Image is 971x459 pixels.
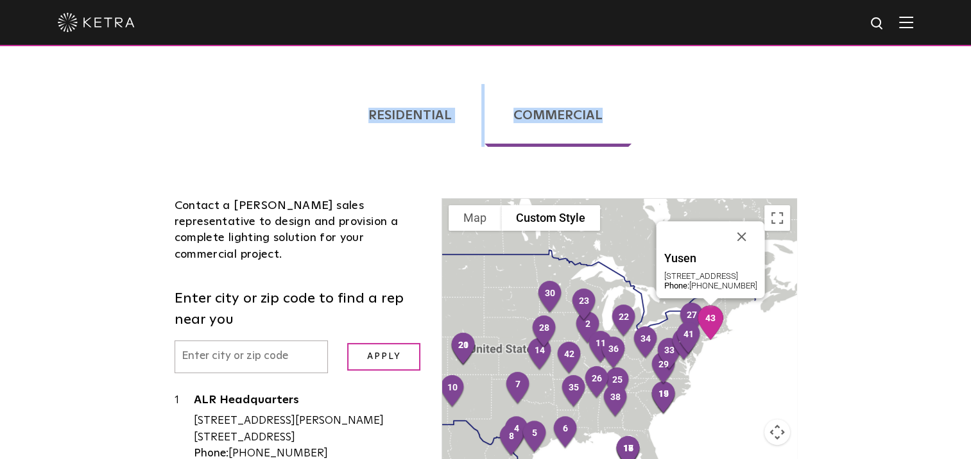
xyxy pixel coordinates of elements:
div: 7 [499,366,537,411]
div: [PHONE_NUMBER] [664,281,757,290]
a: ALR Headquarters [194,394,423,410]
div: 30 [531,275,569,320]
div: 23 [565,283,603,328]
button: Toggle fullscreen view [764,205,790,231]
div: 4 [498,410,535,455]
div: 35 [555,369,592,414]
div: 43 [692,300,729,345]
div: 19 [645,376,682,421]
div: 40 [666,322,703,367]
div: [STREET_ADDRESS][PERSON_NAME] [STREET_ADDRESS] [194,413,423,446]
input: Apply [347,343,420,371]
div: 2 [569,306,606,351]
div: Contact a [PERSON_NAME] sales representative to design and provision a complete lighting solution... [175,198,423,263]
div: 6 [547,410,584,455]
div: [STREET_ADDRESS] [664,271,757,281]
button: Show street map [449,205,501,231]
div: 14 [521,332,558,377]
div: 34 [627,321,664,365]
div: 41 [670,316,707,361]
div: 42 [551,336,588,381]
input: Enter city or zip code [175,340,329,373]
img: search icon [870,16,886,32]
label: Enter city or zip code to find a rep near you [175,288,423,331]
div: 28 [526,310,563,355]
a: Residential [339,84,481,147]
img: ketra-logo-2019-white [58,13,135,32]
div: 25 [599,362,636,406]
div: 21 [445,327,482,372]
button: Custom Style [501,205,600,231]
a: Commercial [485,84,632,147]
div: 38 [597,379,634,424]
img: Hamburger%20Nav.svg [899,16,913,28]
div: 10 [434,369,471,414]
button: Map camera controls [764,419,790,445]
button: Close [726,221,757,252]
div: 22 [605,299,642,344]
div: 29 [645,346,682,391]
a: Yusen [664,252,757,268]
strong: Phone: [664,281,689,290]
div: 36 [595,331,632,376]
strong: Phone: [194,448,228,459]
